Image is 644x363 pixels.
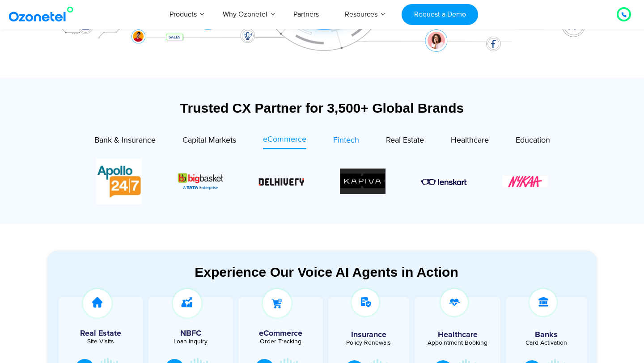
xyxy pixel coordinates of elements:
[516,135,550,145] span: Education
[63,338,139,345] div: Site Visits
[421,331,494,339] h5: Healthcare
[510,340,583,346] div: Card Activation
[243,338,318,345] div: Order Tracking
[56,264,597,280] div: Experience Our Voice AI Agents in Action
[153,338,229,345] div: Loan Inquiry
[263,134,306,149] a: eCommerce
[47,100,597,116] div: Trusted CX Partner for 3,500+ Global Brands
[333,340,405,346] div: Policy Renewals
[516,134,550,149] a: Education
[333,135,359,145] span: Fintech
[402,4,478,25] a: Request a Demo
[153,329,229,338] h5: NBFC
[386,135,424,145] span: Real Estate
[386,134,424,149] a: Real Estate
[263,135,306,144] span: eCommerce
[451,134,489,149] a: Healthcare
[182,134,236,149] a: Capital Markets
[63,329,139,338] h5: Real Estate
[451,135,489,145] span: Healthcare
[96,159,548,204] div: Image Carousel
[243,329,318,338] h5: eCommerce
[94,134,156,149] a: Bank & Insurance
[94,135,156,145] span: Bank & Insurance
[421,340,494,346] div: Appointment Booking
[510,331,583,339] h5: Banks
[333,331,405,339] h5: Insurance
[333,134,359,149] a: Fintech
[182,135,236,145] span: Capital Markets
